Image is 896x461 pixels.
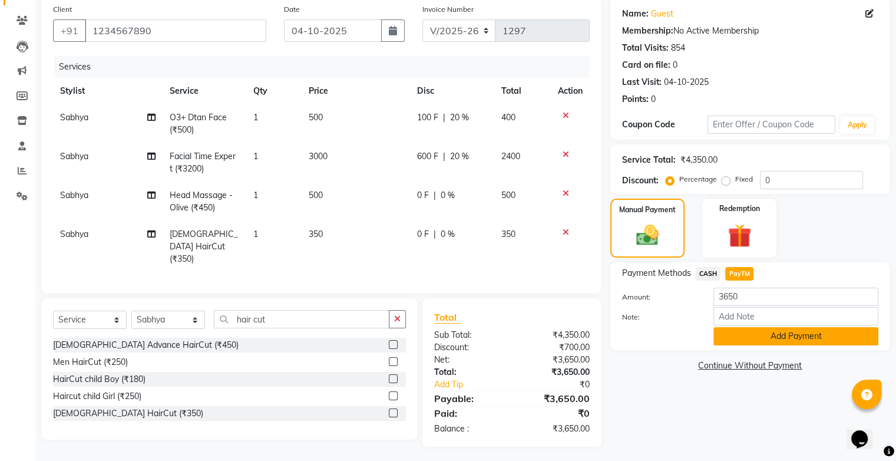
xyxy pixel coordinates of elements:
div: Points: [622,93,649,106]
div: ₹3,650.00 [512,391,599,406]
span: 600 F [417,150,438,163]
label: Invoice Number [422,4,474,15]
span: 3000 [309,151,328,162]
div: ₹3,650.00 [512,354,599,366]
div: ₹0 [512,406,599,420]
div: Coupon Code [622,118,707,131]
div: [DEMOGRAPHIC_DATA] Advance HairCut (₹450) [53,339,239,351]
a: Add Tip [425,378,526,391]
iframe: chat widget [847,414,884,449]
div: Total: [425,366,512,378]
span: Sabhya [60,229,88,239]
span: | [434,189,436,202]
img: _gift.svg [720,221,759,251]
button: +91 [53,19,86,42]
div: 0 [651,93,656,106]
div: Card on file: [622,59,670,71]
div: Paid: [425,406,512,420]
span: 1 [253,229,258,239]
div: 0 [673,59,677,71]
span: 500 [501,190,515,200]
span: Sabhya [60,151,88,162]
label: Date [284,4,300,15]
th: Disc [410,78,494,104]
button: Add Payment [713,327,878,345]
div: ₹3,650.00 [512,423,599,435]
span: 350 [501,229,515,239]
label: Fixed [735,174,753,185]
input: Search or Scan [214,310,389,328]
div: Last Visit: [622,76,662,88]
div: [DEMOGRAPHIC_DATA] HairCut (₹350) [53,407,203,420]
span: 0 % [441,228,455,241]
span: Payment Methods [622,267,691,279]
div: ₹4,350.00 [512,329,599,341]
div: Membership: [622,25,673,37]
span: | [443,150,445,163]
span: Sabhya [60,112,88,123]
div: ₹700.00 [512,341,599,354]
span: 2400 [501,151,520,162]
th: Qty [246,78,302,104]
span: 0 % [441,189,455,202]
th: Action [551,78,590,104]
input: Search by Name/Mobile/Email/Code [85,19,266,42]
span: PayTM [725,267,753,281]
label: Percentage [679,174,717,185]
span: 500 [309,190,323,200]
div: Total Visits: [622,42,669,54]
div: ₹4,350.00 [680,154,718,166]
span: 20 % [450,150,469,163]
div: Name: [622,8,649,20]
span: Head Massage - Olive (₹450) [170,190,233,213]
div: Discount: [622,174,659,187]
span: 100 F [417,111,438,124]
label: Amount: [613,292,705,302]
th: Total [494,78,550,104]
div: Haircut child Girl (₹250) [53,390,141,403]
span: O3+ Dtan Face (₹500) [170,112,227,135]
div: ₹3,650.00 [512,366,599,378]
div: Net: [425,354,512,366]
div: HairCut child Boy (₹180) [53,373,146,386]
span: 400 [501,112,515,123]
div: Discount: [425,341,512,354]
div: Sub Total: [425,329,512,341]
span: CASH [696,267,721,281]
span: [DEMOGRAPHIC_DATA] HairCut (₹350) [170,229,238,264]
input: Add Note [713,307,878,325]
span: Sabhya [60,190,88,200]
th: Stylist [53,78,163,104]
input: Enter Offer / Coupon Code [707,116,836,134]
span: 500 [309,112,323,123]
img: _cash.svg [629,222,666,248]
span: 0 F [417,189,429,202]
label: Note: [613,312,705,322]
th: Service [163,78,246,104]
label: Client [53,4,72,15]
span: 20 % [450,111,469,124]
span: 1 [253,151,258,162]
div: Services [54,56,599,78]
span: 350 [309,229,323,239]
span: 1 [253,112,258,123]
div: Payable: [425,391,512,406]
label: Manual Payment [619,205,676,215]
label: Redemption [719,203,760,214]
button: Apply [840,116,874,134]
div: No Active Membership [622,25,878,37]
div: Men HairCut (₹250) [53,356,128,368]
span: | [443,111,445,124]
th: Price [302,78,410,104]
span: Total [434,311,461,324]
span: Facial Time Expert (₹3200) [170,151,236,174]
span: 0 F [417,228,429,241]
div: Balance : [425,423,512,435]
a: Continue Without Payment [613,360,888,372]
a: Guest [651,8,673,20]
span: | [434,228,436,241]
div: 04-10-2025 [664,76,709,88]
div: ₹0 [526,378,598,391]
div: Service Total: [622,154,676,166]
div: 854 [671,42,685,54]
